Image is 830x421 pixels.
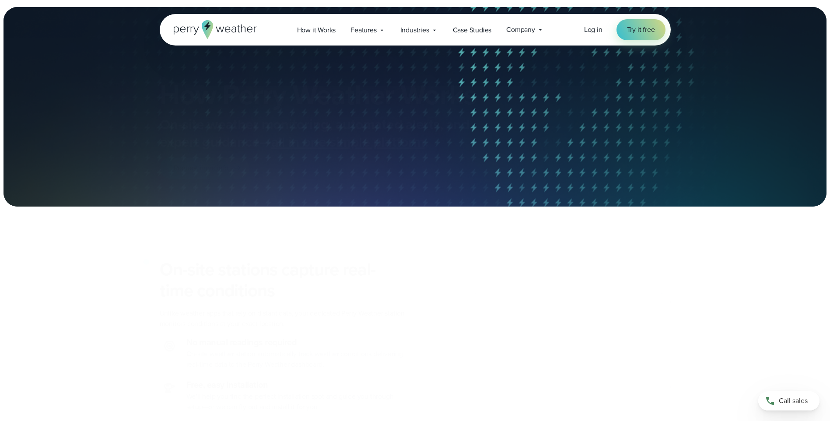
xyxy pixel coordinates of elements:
[779,396,808,406] span: Call sales
[297,25,336,35] span: How it Works
[445,21,499,39] a: Case Studies
[506,25,535,35] span: Company
[584,25,602,35] a: Log in
[758,391,819,410] a: Call sales
[453,25,492,35] span: Case Studies
[616,19,665,40] a: Try it free
[400,25,429,35] span: Industries
[627,25,655,35] span: Try it free
[350,25,376,35] span: Features
[290,21,343,39] a: How it Works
